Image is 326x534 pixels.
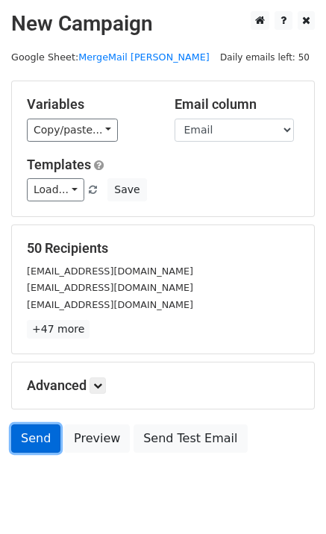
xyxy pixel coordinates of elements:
h5: 50 Recipients [27,240,299,257]
button: Save [107,178,146,201]
h5: Email column [175,96,300,113]
h2: New Campaign [11,11,315,37]
a: Copy/paste... [27,119,118,142]
small: [EMAIL_ADDRESS][DOMAIN_NAME] [27,299,193,310]
a: Templates [27,157,91,172]
small: Google Sheet: [11,51,210,63]
span: Daily emails left: 50 [215,49,315,66]
a: Load... [27,178,84,201]
a: Daily emails left: 50 [215,51,315,63]
a: Send Test Email [134,424,247,453]
a: Send [11,424,60,453]
a: Preview [64,424,130,453]
a: +47 more [27,320,90,339]
small: [EMAIL_ADDRESS][DOMAIN_NAME] [27,266,193,277]
h5: Variables [27,96,152,113]
a: MergeMail [PERSON_NAME] [78,51,210,63]
h5: Advanced [27,377,299,394]
iframe: Chat Widget [251,462,326,534]
small: [EMAIL_ADDRESS][DOMAIN_NAME] [27,282,193,293]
